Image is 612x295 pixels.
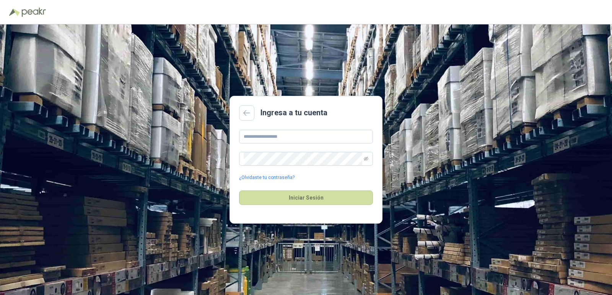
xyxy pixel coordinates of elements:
h2: Ingresa a tu cuenta [260,107,327,119]
a: ¿Olvidaste tu contraseña? [239,174,295,181]
span: eye-invisible [364,156,368,161]
button: Iniciar Sesión [239,190,373,205]
img: Peakr [21,8,46,17]
img: Logo [9,8,20,16]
